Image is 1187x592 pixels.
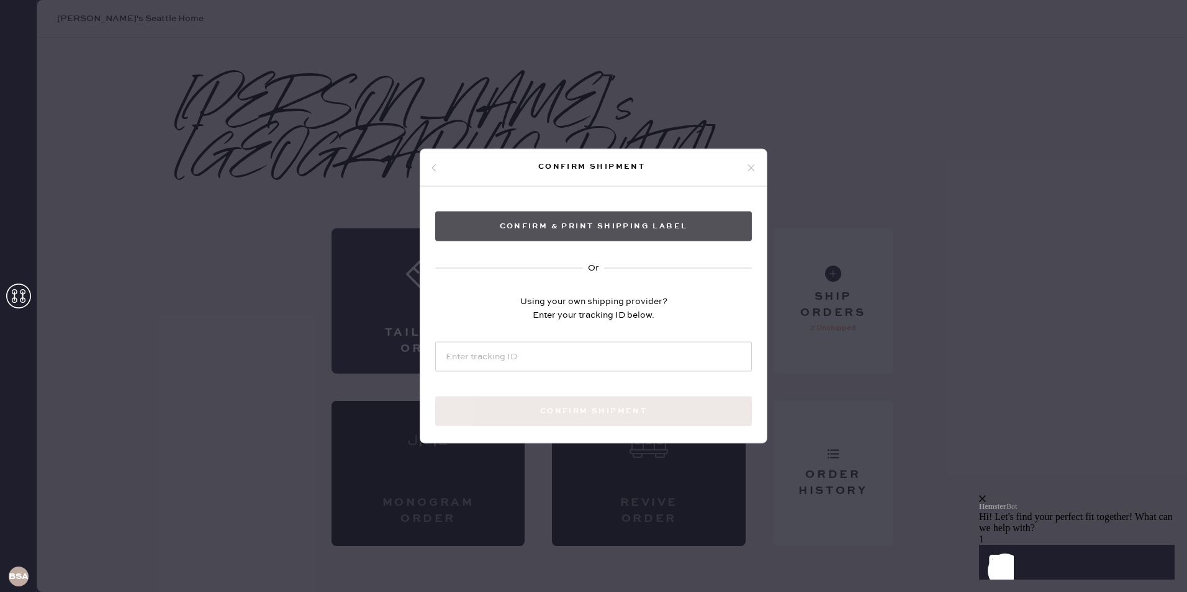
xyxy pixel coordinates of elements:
[588,261,599,275] div: Or
[438,159,746,174] div: Confirm shipment
[435,342,752,372] input: Enter tracking ID
[9,572,29,581] h3: BSA
[435,397,752,426] button: Confirm shipment
[979,419,1184,590] iframe: Front Chat
[520,295,667,322] div: Using your own shipping provider? Enter your tracking ID below.
[435,212,752,241] button: Confirm & Print shipping label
